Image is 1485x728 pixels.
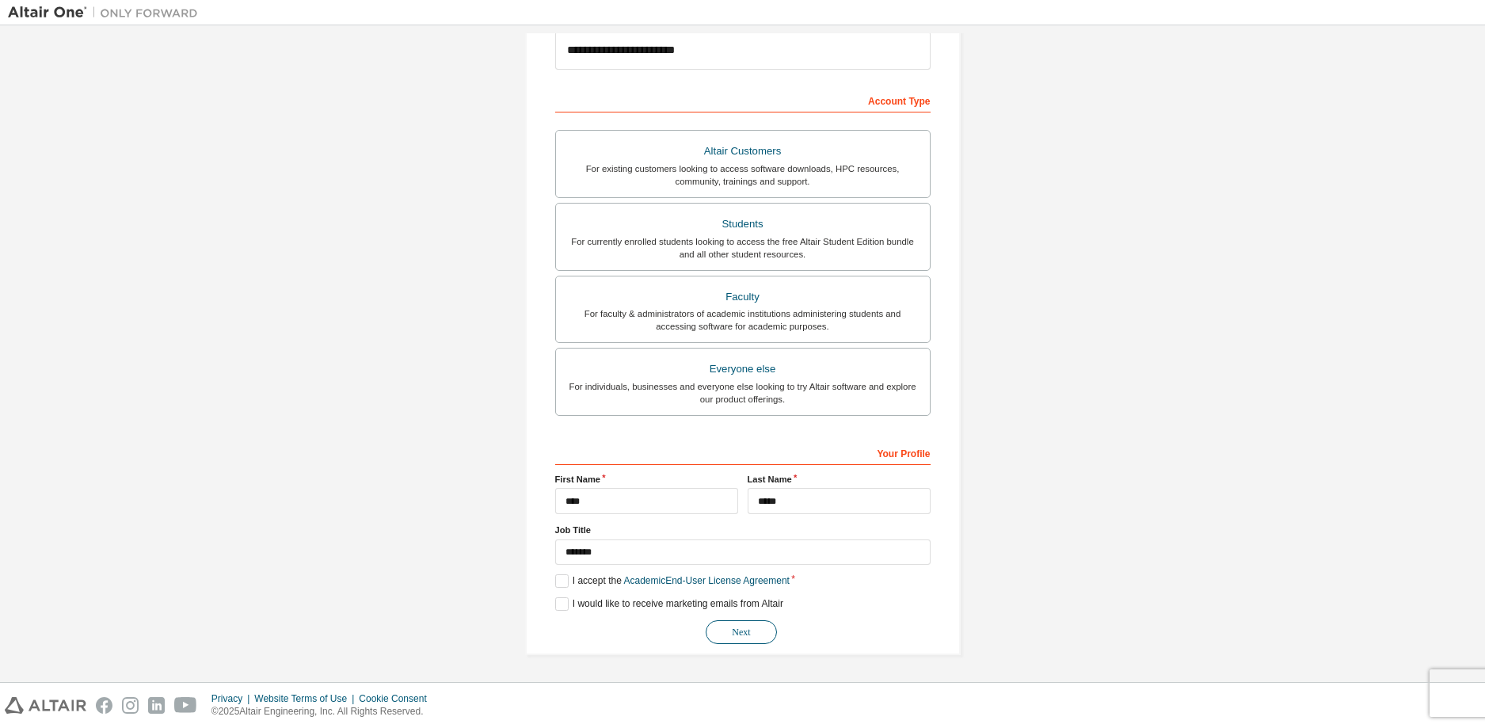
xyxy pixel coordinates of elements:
div: For individuals, businesses and everyone else looking to try Altair software and explore our prod... [565,380,920,406]
label: Last Name [748,473,931,486]
a: Academic End-User License Agreement [624,575,790,586]
div: Altair Customers [565,140,920,162]
img: instagram.svg [122,697,139,714]
div: For faculty & administrators of academic institutions administering students and accessing softwa... [565,307,920,333]
div: Cookie Consent [359,692,436,705]
div: Your Profile [555,440,931,465]
div: For currently enrolled students looking to access the free Altair Student Edition bundle and all ... [565,235,920,261]
div: Privacy [211,692,254,705]
div: Faculty [565,286,920,308]
img: linkedin.svg [148,697,165,714]
div: Students [565,213,920,235]
button: Next [706,620,777,644]
img: altair_logo.svg [5,697,86,714]
div: Everyone else [565,358,920,380]
label: I would like to receive marketing emails from Altair [555,597,783,611]
label: Job Title [555,524,931,536]
label: First Name [555,473,738,486]
div: For existing customers looking to access software downloads, HPC resources, community, trainings ... [565,162,920,188]
div: Account Type [555,87,931,112]
label: I accept the [555,574,790,588]
div: Website Terms of Use [254,692,359,705]
p: © 2025 Altair Engineering, Inc. All Rights Reserved. [211,705,436,718]
img: facebook.svg [96,697,112,714]
img: youtube.svg [174,697,197,714]
img: Altair One [8,5,206,21]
